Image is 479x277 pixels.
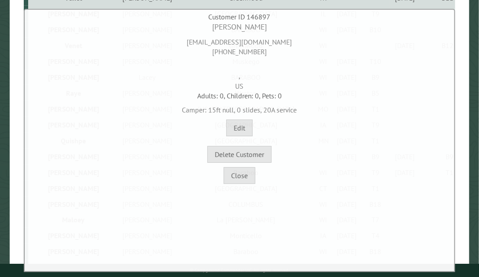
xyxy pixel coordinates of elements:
small: © Campground Commander LLC. All rights reserved. [190,267,289,273]
div: Customer ID 146897 [27,12,452,22]
button: Close [224,167,255,184]
div: [EMAIL_ADDRESS][DOMAIN_NAME] [PHONE_NUMBER] [27,33,452,57]
td: [PERSON_NAME] [116,6,178,22]
div: , US [27,57,452,91]
div: Camper: 15ft null, 0 slides, 20A service [27,101,452,115]
div: [PERSON_NAME] [27,22,452,33]
button: Edit [226,120,253,136]
td: [GEOGRAPHIC_DATA] [178,6,314,22]
div: Adults: 0, Children: 0, Pets: 0 [27,91,452,101]
button: Delete Customer [207,146,272,163]
td: [PERSON_NAME] [28,6,116,22]
td: IL [314,6,332,22]
td: T9 [361,6,390,22]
